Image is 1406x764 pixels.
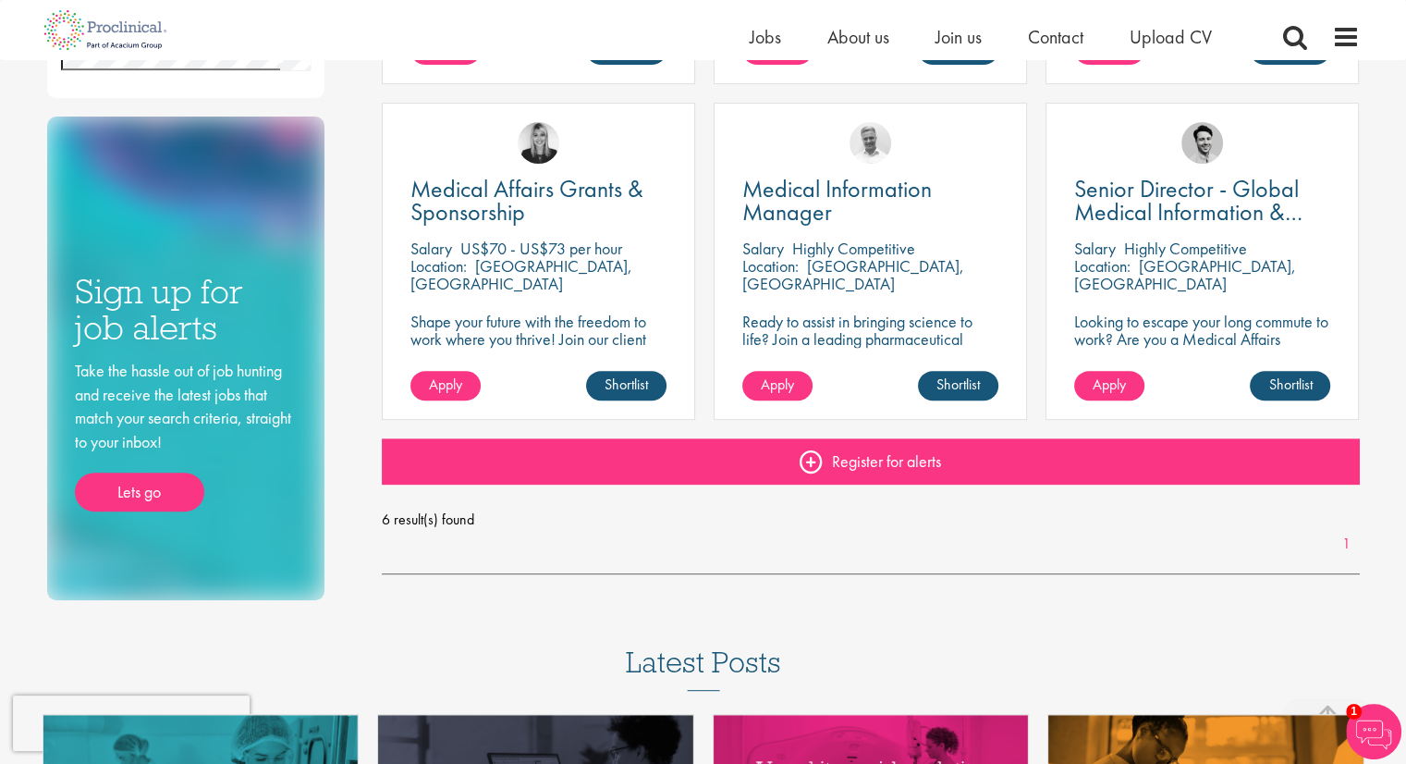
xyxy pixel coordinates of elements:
[761,375,794,394] span: Apply
[13,696,250,751] iframe: reCAPTCHA
[410,255,632,294] p: [GEOGRAPHIC_DATA], [GEOGRAPHIC_DATA]
[75,473,204,511] a: Lets go
[918,371,998,400] a: Shortlist
[410,371,481,400] a: Apply
[742,313,998,400] p: Ready to assist in bringing science to life? Join a leading pharmaceutical company to play a key ...
[1074,178,1330,224] a: Senior Director - Global Medical Information & Medical Affairs
[750,25,781,49] a: Jobs
[1333,534,1360,555] a: 1
[429,375,462,394] span: Apply
[382,506,1360,534] span: 6 result(s) found
[1093,375,1126,394] span: Apply
[1130,25,1212,49] a: Upload CV
[1074,371,1144,400] a: Apply
[586,371,666,400] a: Shortlist
[1074,255,1296,294] p: [GEOGRAPHIC_DATA], [GEOGRAPHIC_DATA]
[410,255,467,277] span: Location:
[792,238,915,259] p: Highly Competitive
[1250,371,1330,400] a: Shortlist
[75,274,297,345] h3: Sign up for job alerts
[742,238,784,259] span: Salary
[410,313,666,383] p: Shape your future with the freedom to work where you thrive! Join our client with this fully remo...
[742,173,932,228] span: Medical Information Manager
[935,25,982,49] a: Join us
[1074,255,1131,277] span: Location:
[1074,238,1116,259] span: Salary
[410,178,666,224] a: Medical Affairs Grants & Sponsorship
[827,25,889,49] a: About us
[742,255,799,277] span: Location:
[1124,238,1247,259] p: Highly Competitive
[1346,704,1401,759] img: Chatbot
[626,647,781,691] h3: Latest Posts
[410,173,643,228] span: Medical Affairs Grants & Sponsorship
[1028,25,1083,49] a: Contact
[382,438,1360,485] a: Register for alerts
[742,371,813,400] a: Apply
[518,122,559,164] img: Janelle Jones
[1074,313,1330,383] p: Looking to escape your long commute to work? Are you a Medical Affairs Professional? Unlock your ...
[1181,122,1223,164] img: Thomas Pinnock
[75,359,297,511] div: Take the hassle out of job hunting and receive the latest jobs that match your search criteria, s...
[410,238,452,259] span: Salary
[742,178,998,224] a: Medical Information Manager
[742,255,964,294] p: [GEOGRAPHIC_DATA], [GEOGRAPHIC_DATA]
[850,122,891,164] img: Joshua Bye
[1346,704,1362,720] span: 1
[1074,173,1302,251] span: Senior Director - Global Medical Information & Medical Affairs
[460,238,622,259] p: US$70 - US$73 per hour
